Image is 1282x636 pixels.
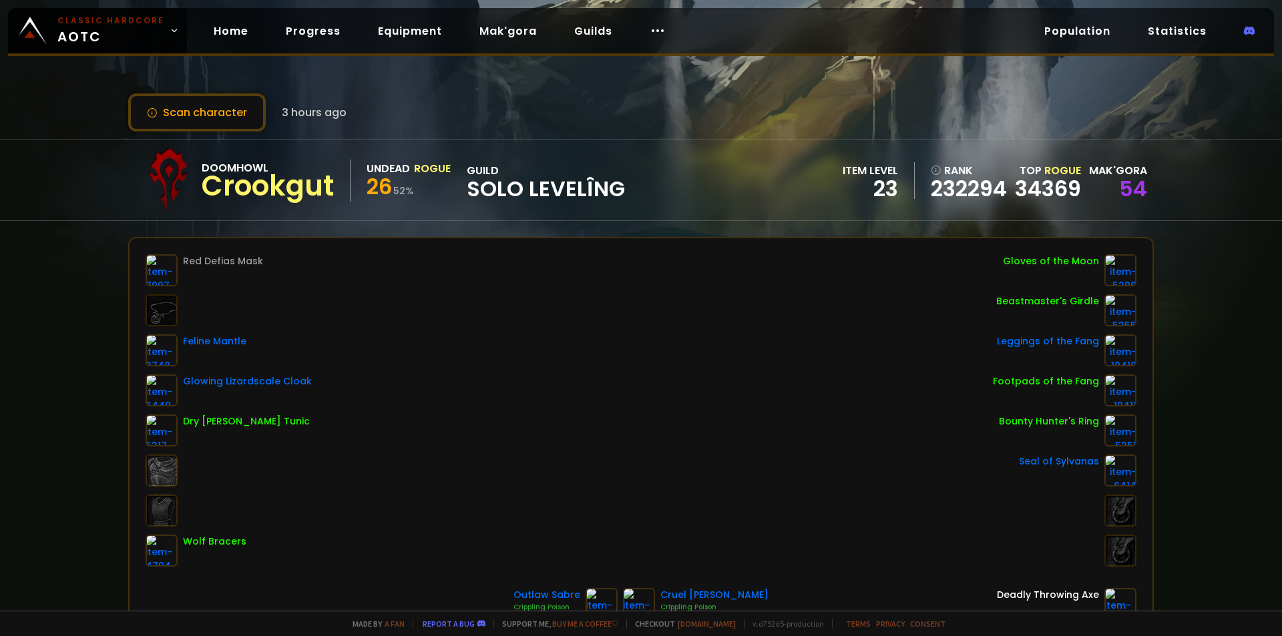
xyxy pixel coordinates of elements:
[993,374,1099,388] div: Footpads of the Fang
[469,17,548,45] a: Mak'gora
[183,414,310,428] div: Dry [PERSON_NAME] Tunic
[997,588,1099,602] div: Deadly Throwing Axe
[843,179,898,199] div: 23
[1104,414,1136,446] img: item-5351
[367,17,453,45] a: Equipment
[202,160,334,176] div: Doomhowl
[345,619,405,629] span: Made by
[467,179,625,199] span: Solo Levelîng
[146,414,178,446] img: item-5317
[1137,17,1217,45] a: Statistics
[744,619,824,629] span: v. d752d5 - production
[1104,374,1136,406] img: item-10411
[1044,163,1081,178] span: Rogue
[931,179,1007,199] a: 232294
[996,294,1099,308] div: Beastmaster's Girdle
[586,588,618,620] img: item-16886
[367,160,410,177] div: Undead
[1104,294,1136,326] img: item-5355
[1034,17,1121,45] a: Population
[183,334,246,348] div: Feline Mantle
[467,162,625,199] div: guild
[414,160,451,177] div: Rogue
[1104,454,1136,487] img: item-6414
[513,588,580,602] div: Outlaw Sabre
[678,619,736,629] a: [DOMAIN_NAME]
[843,162,898,179] div: item level
[564,17,623,45] a: Guilds
[367,172,392,202] span: 26
[1104,334,1136,366] img: item-10410
[876,619,905,629] a: Privacy
[275,17,351,45] a: Progress
[999,414,1099,428] div: Bounty Hunter's Ring
[57,15,164,47] span: AOTC
[552,619,618,629] a: Buy me a coffee
[1089,162,1147,179] div: Mak'gora
[1104,254,1136,286] img: item-5299
[660,588,769,602] div: Cruel [PERSON_NAME]
[493,619,618,629] span: Support me,
[1104,588,1136,620] img: item-3137
[393,184,414,198] small: 52 %
[623,588,655,620] img: item-5191
[146,254,178,286] img: item-7997
[128,93,266,131] button: Scan character
[1003,254,1099,268] div: Gloves of the Moon
[1015,174,1081,204] a: 34369
[183,374,312,388] div: Glowing Lizardscale Cloak
[1089,179,1147,199] div: 54
[423,619,475,629] a: Report a bug
[203,17,259,45] a: Home
[146,374,178,406] img: item-6449
[183,254,263,268] div: Red Defias Mask
[846,619,871,629] a: Terms
[1019,454,1099,468] div: Seal of Sylvanas
[385,619,405,629] a: a fan
[910,619,945,629] a: Consent
[1015,162,1081,179] div: Top
[146,535,178,567] img: item-4794
[997,334,1099,348] div: Leggings of the Fang
[660,602,769,613] div: Crippling Poison
[8,8,187,53] a: Classic HardcoreAOTC
[146,334,178,366] img: item-3748
[183,535,246,549] div: Wolf Bracers
[57,15,164,27] small: Classic Hardcore
[282,104,347,121] span: 3 hours ago
[931,162,1007,179] div: rank
[202,176,334,196] div: Crookgut
[513,602,580,613] div: Crippling Poison
[626,619,736,629] span: Checkout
